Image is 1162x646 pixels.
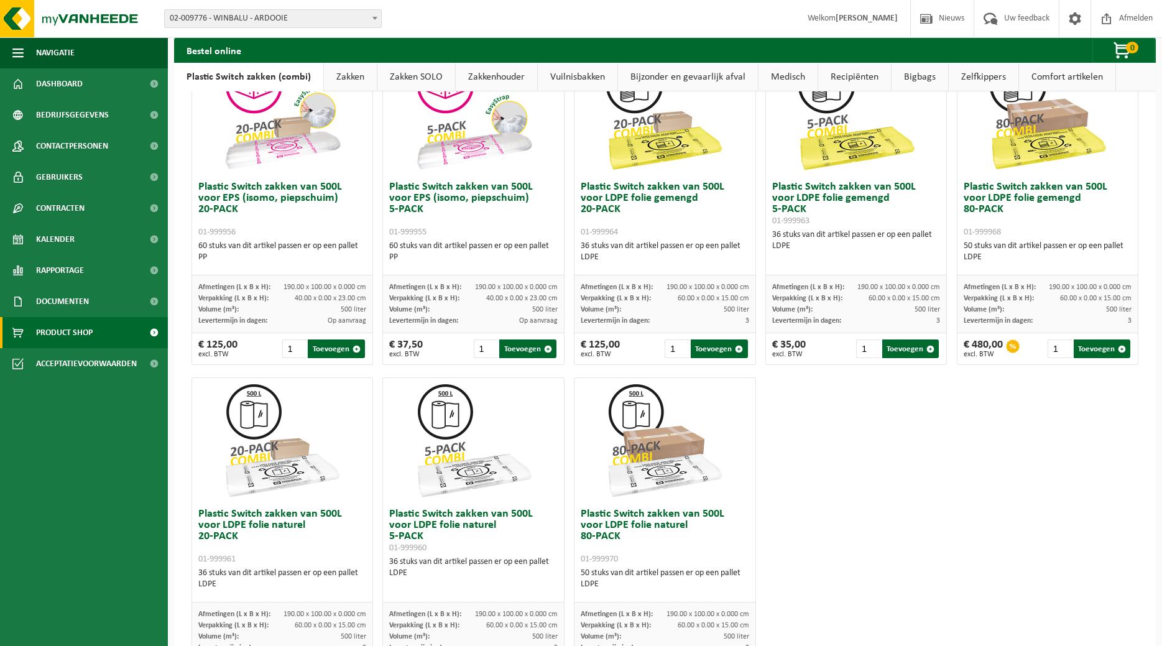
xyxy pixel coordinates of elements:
[985,51,1110,175] img: 01-999968
[295,295,366,302] span: 40.00 x 0.00 x 23.00 cm
[857,284,940,291] span: 190.00 x 100.00 x 0.000 cm
[964,339,1003,358] div: € 480,00
[324,63,377,91] a: Zakken
[341,633,366,640] span: 500 liter
[581,555,618,564] span: 01-999970
[389,339,423,358] div: € 37,50
[581,339,620,358] div: € 125,00
[772,306,813,313] span: Volume (m³):
[341,306,366,313] span: 500 liter
[36,286,89,317] span: Documenten
[772,229,940,252] div: 36 stuks van dit artikel passen er op een pallet
[198,622,269,629] span: Verpakking (L x B x H):
[389,182,557,238] h3: Plastic Switch zakken van 500L voor EPS (isomo, piepschuim) 5-PACK
[389,509,557,553] h3: Plastic Switch zakken van 500L voor LDPE folie naturel 5-PACK
[220,378,344,502] img: 01-999961
[377,63,455,91] a: Zakken SOLO
[198,579,366,590] div: LDPE
[772,241,940,252] div: LDPE
[772,182,940,226] h3: Plastic Switch zakken van 500L voor LDPE folie gemengd 5-PACK
[1048,339,1072,358] input: 1
[964,228,1001,237] span: 01-999968
[165,10,381,27] span: 02-009776 - WINBALU - ARDOOIE
[964,284,1036,291] span: Afmetingen (L x B x H):
[772,339,806,358] div: € 35,00
[174,63,323,91] a: Plastic Switch zakken (combi)
[198,241,366,263] div: 60 stuks van dit artikel passen er op een pallet
[964,182,1132,238] h3: Plastic Switch zakken van 500L voor LDPE folie gemengd 80-PACK
[198,339,237,358] div: € 125,00
[794,51,918,175] img: 01-999963
[198,568,366,590] div: 36 stuks van dit artikel passen er op een pallet
[581,317,650,325] span: Levertermijn in dagen:
[532,306,558,313] span: 500 liter
[1126,42,1138,53] span: 0
[772,216,809,226] span: 01-999963
[198,509,366,565] h3: Plastic Switch zakken van 500L voor LDPE folie naturel 20-PACK
[772,317,841,325] span: Levertermijn in dagen:
[532,633,558,640] span: 500 liter
[1128,317,1132,325] span: 3
[389,228,427,237] span: 01-999955
[475,611,558,618] span: 190.00 x 100.00 x 0.000 cm
[581,579,749,590] div: LDPE
[198,182,366,238] h3: Plastic Switch zakken van 500L voor EPS (isomo, piepschuim) 20-PACK
[36,255,84,286] span: Rapportage
[581,252,749,263] div: LDPE
[1074,339,1131,358] button: Toevoegen
[964,351,1003,358] span: excl. BTW
[198,555,236,564] span: 01-999961
[36,348,137,379] span: Acceptatievoorwaarden
[665,339,689,358] input: 1
[818,63,891,91] a: Recipiënten
[691,339,748,358] button: Toevoegen
[1049,284,1132,291] span: 190.00 x 100.00 x 0.000 cm
[724,633,749,640] span: 500 liter
[772,295,842,302] span: Verpakking (L x B x H):
[389,611,461,618] span: Afmetingen (L x B x H):
[36,131,108,162] span: Contactpersonen
[36,224,75,255] span: Kalender
[581,241,749,263] div: 36 stuks van dit artikel passen er op een pallet
[602,51,727,175] img: 01-999964
[295,622,366,629] span: 60.00 x 0.00 x 15.00 cm
[964,306,1004,313] span: Volume (m³):
[869,295,940,302] span: 60.00 x 0.00 x 15.00 cm
[892,63,948,91] a: Bigbags
[389,306,430,313] span: Volume (m³):
[389,317,458,325] span: Levertermijn in dagen:
[882,339,939,358] button: Toevoegen
[198,252,366,263] div: PP
[538,63,617,91] a: Vuilnisbakken
[724,306,749,313] span: 500 liter
[284,284,366,291] span: 190.00 x 100.00 x 0.000 cm
[328,317,366,325] span: Op aanvraag
[949,63,1018,91] a: Zelfkippers
[474,339,499,358] input: 1
[772,284,844,291] span: Afmetingen (L x B x H):
[581,306,621,313] span: Volume (m³):
[389,241,557,263] div: 60 stuks van dit artikel passen er op een pallet
[174,38,254,62] h2: Bestel online
[220,51,344,175] img: 01-999956
[678,622,749,629] span: 60.00 x 0.00 x 15.00 cm
[198,228,236,237] span: 01-999956
[581,568,749,590] div: 50 stuks van dit artikel passen er op een pallet
[1106,306,1132,313] span: 500 liter
[964,295,1034,302] span: Verpakking (L x B x H):
[36,162,83,193] span: Gebruikers
[936,317,940,325] span: 3
[1019,63,1115,91] a: Comfort artikelen
[389,295,459,302] span: Verpakking (L x B x H):
[581,182,749,238] h3: Plastic Switch zakken van 500L voor LDPE folie gemengd 20-PACK
[581,284,653,291] span: Afmetingen (L x B x H):
[486,295,558,302] span: 40.00 x 0.00 x 23.00 cm
[389,252,557,263] div: PP
[759,63,818,91] a: Medisch
[36,317,93,348] span: Product Shop
[836,14,898,23] strong: [PERSON_NAME]
[964,317,1033,325] span: Levertermijn in dagen:
[666,611,749,618] span: 190.00 x 100.00 x 0.000 cm
[745,317,749,325] span: 3
[856,339,881,358] input: 1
